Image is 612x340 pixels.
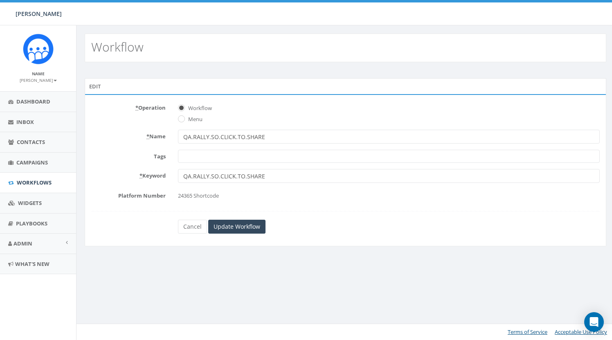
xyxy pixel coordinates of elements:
label: Name [85,130,172,140]
div: Edit [85,78,606,95]
abbr: required [139,172,142,179]
img: Rally_Corp_Icon_1.png [23,34,54,64]
span: Inbox [16,118,34,126]
label: Keyword [85,169,172,180]
h2: Workflow [91,40,144,54]
span: Contacts [17,138,45,146]
span: Admin [13,240,32,247]
abbr: required [146,133,149,140]
label: Operation [85,101,172,112]
small: Name [32,71,45,77]
span: Workflows [17,179,52,186]
label: Workflow [186,104,212,113]
abbr: required [135,104,138,111]
div: Open Intercom Messenger [584,312,604,332]
span: Campaigns [16,159,48,166]
label: Tags [85,150,172,160]
span: What's New [15,260,49,268]
span: Dashboard [16,98,50,105]
a: [PERSON_NAME] [20,76,57,83]
span: Widgets [18,199,42,207]
textarea: Search [180,152,184,160]
a: Acceptable Use Policy [555,328,607,335]
span: Playbooks [16,220,47,227]
a: Cancel [178,220,207,234]
input: Update Workflow [208,220,265,234]
label: Menu [186,115,202,124]
span: [PERSON_NAME] [16,10,62,18]
div: 24365 Shortcode [178,189,600,203]
label: Platform Number [85,189,172,200]
small: [PERSON_NAME] [20,77,57,83]
a: Terms of Service [508,328,547,335]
